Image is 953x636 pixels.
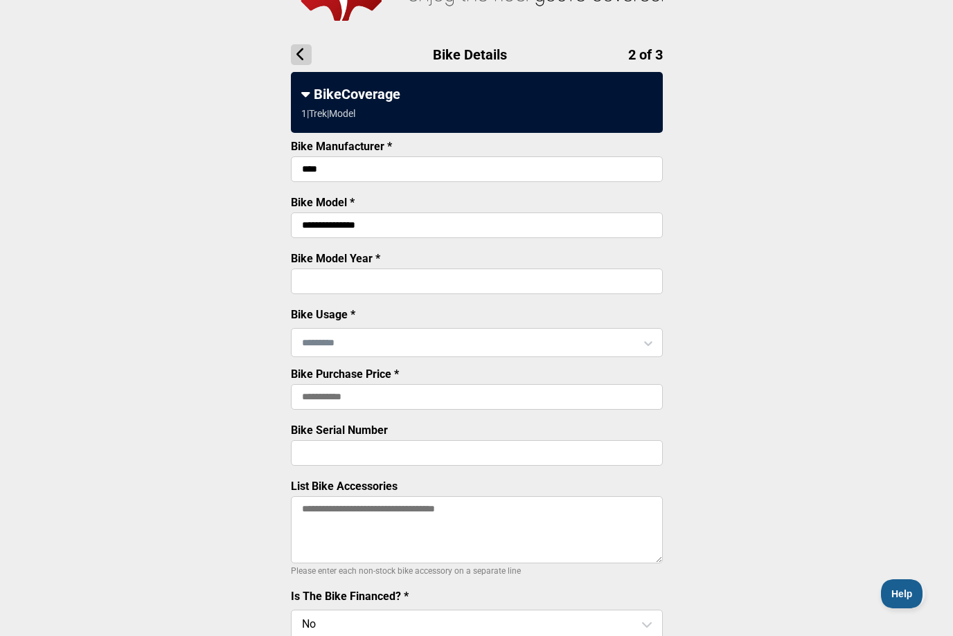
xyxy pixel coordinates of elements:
[291,308,355,321] label: Bike Usage *
[291,196,355,209] label: Bike Model *
[291,563,663,579] p: Please enter each non-stock bike accessory on a separate line
[291,480,398,493] label: List Bike Accessories
[291,252,380,265] label: Bike Model Year *
[301,108,355,119] div: 1 | Trek | Model
[301,86,652,102] div: BikeCoverage
[291,367,399,381] label: Bike Purchase Price *
[628,46,663,63] span: 2 of 3
[291,140,392,153] label: Bike Manufacturer *
[291,424,388,437] label: Bike Serial Number
[291,44,663,65] h1: Bike Details
[881,579,925,608] iframe: Toggle Customer Support
[291,590,409,603] label: Is The Bike Financed? *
